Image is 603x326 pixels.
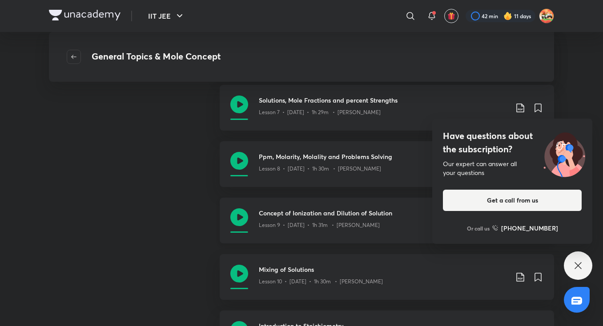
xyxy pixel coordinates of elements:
[444,9,458,23] button: avatar
[259,152,508,161] h3: Ppm, Molarity, Molality and Problems Solving
[220,141,554,198] a: Ppm, Molarity, Molality and Problems SolvingLesson 8 • [DATE] • 1h 30m • [PERSON_NAME]
[220,254,554,310] a: Mixing of SolutionsLesson 10 • [DATE] • 1h 30m • [PERSON_NAME]
[259,221,380,229] p: Lesson 9 • [DATE] • 1h 31m • [PERSON_NAME]
[92,50,221,64] h4: General Topics & Mole Concept
[259,265,508,274] h3: Mixing of Solutions
[536,129,592,177] img: ttu_illustration_new.svg
[259,208,508,218] h3: Concept of Ionization and Dilution of Solution
[49,10,121,20] img: Company Logo
[259,165,381,173] p: Lesson 8 • [DATE] • 1h 30m • [PERSON_NAME]
[443,159,582,177] div: Our expert can answer all your questions
[259,108,381,116] p: Lesson 7 • [DATE] • 1h 29m • [PERSON_NAME]
[501,223,558,233] h6: [PHONE_NUMBER]
[259,95,508,105] h3: Solutions, Mole Fractions and percent Strengths
[539,8,554,24] img: Aniket Kumar Barnwal
[503,12,512,20] img: streak
[220,198,554,254] a: Concept of Ionization and Dilution of SolutionLesson 9 • [DATE] • 1h 31m • [PERSON_NAME]
[443,129,582,156] h4: Have questions about the subscription?
[447,12,455,20] img: avatar
[467,224,490,232] p: Or call us
[259,278,383,286] p: Lesson 10 • [DATE] • 1h 30m • [PERSON_NAME]
[143,7,190,25] button: IIT JEE
[443,190,582,211] button: Get a call from us
[492,223,558,233] a: [PHONE_NUMBER]
[49,10,121,23] a: Company Logo
[220,85,554,141] a: Solutions, Mole Fractions and percent StrengthsLesson 7 • [DATE] • 1h 29m • [PERSON_NAME]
